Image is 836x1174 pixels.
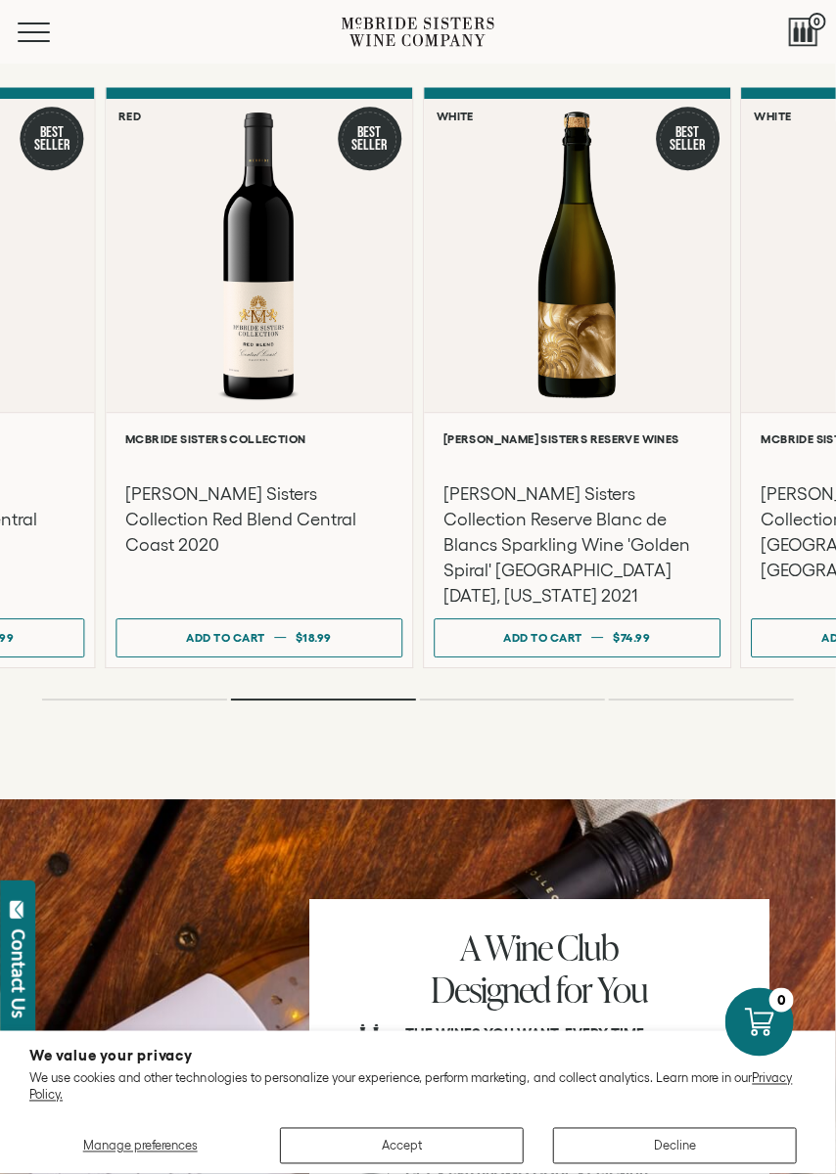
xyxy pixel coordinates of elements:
span: Manage preferences [83,1139,198,1153]
span: Designed [431,965,550,1014]
p: Select your preferences upon joining and/or customize each shipment to your liking. [405,1024,730,1083]
span: for [556,965,591,1014]
h6: White [437,110,474,122]
li: Page dot 2 [231,699,416,700]
span: A [460,923,480,971]
a: White Best Seller McBride Sisters Collection Reserve Blanc de Blancs Sparkling Wine 'Golden Spira... [423,87,731,667]
span: 0 [809,13,826,30]
strong: The wines you want, every time. [405,1025,649,1042]
button: Accept [280,1128,524,1164]
li: Page dot 1 [42,699,227,700]
h6: McBride Sisters Collection [125,432,393,445]
span: Club [558,923,619,971]
span: $18.99 [296,631,332,644]
a: Red Best Seller McBride Sisters Collection Red Blend Central Coast McBride Sisters Collection [PE... [105,87,413,667]
h3: [PERSON_NAME] Sisters Collection Red Blend Central Coast 2020 [125,481,393,558]
button: Add to cart $74.99 [434,618,720,657]
h6: White [755,110,792,122]
div: 0 [769,988,794,1013]
button: Mobile Menu Trigger [18,23,88,42]
div: Add to cart [186,623,265,652]
h3: [PERSON_NAME] Sisters Collection Reserve Blanc de Blancs Sparkling Wine 'Golden Spiral' [GEOGRAPH... [443,481,711,609]
h6: Red [118,110,141,122]
p: We use cookies and other technologies to personalize your experience, perform marketing, and coll... [29,1071,807,1104]
span: Wine [486,923,552,971]
li: Page dot 4 [609,699,794,700]
h6: [PERSON_NAME] Sisters Reserve Wines [443,432,711,445]
button: Add to cart $18.99 [116,618,402,657]
button: Manage preferences [29,1128,251,1164]
div: Add to cart [504,623,583,652]
div: Contact Us [9,929,28,1018]
span: $74.99 [613,631,650,644]
li: Page dot 3 [420,699,605,700]
h2: We value your privacy [29,1049,807,1063]
a: Privacy Policy. [29,1071,793,1102]
span: You [597,965,647,1014]
button: Decline [553,1128,797,1164]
